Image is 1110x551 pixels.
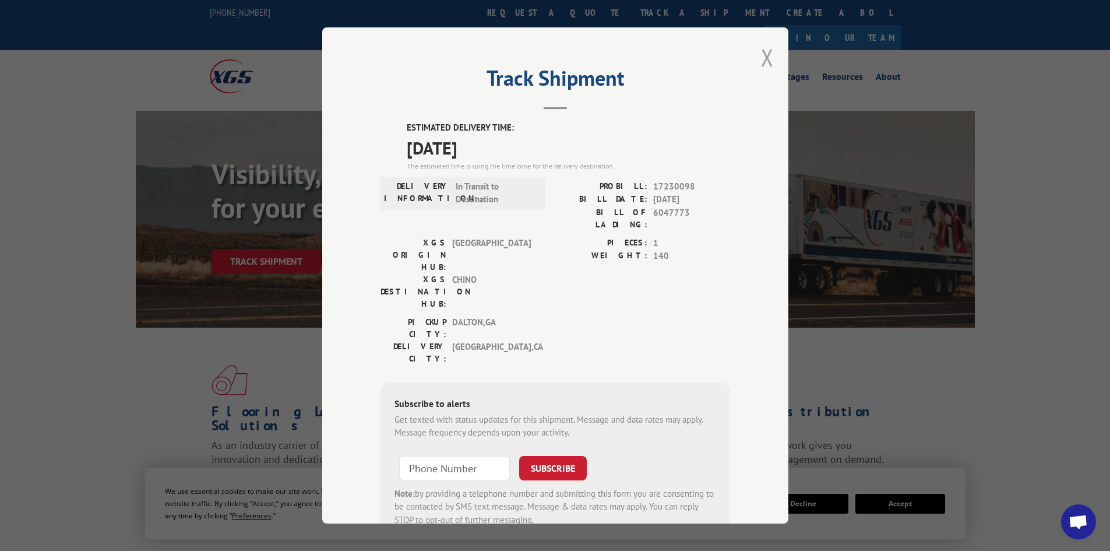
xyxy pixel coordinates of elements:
[456,180,534,206] span: In Transit to Destination
[394,396,716,413] div: Subscribe to alerts
[555,180,647,194] label: PROBILL:
[653,250,730,263] span: 140
[407,135,730,161] span: [DATE]
[394,487,716,527] div: by providing a telephone number and submitting this form you are consenting to be contacted by SM...
[555,250,647,263] label: WEIGHT:
[653,237,730,250] span: 1
[452,341,531,365] span: [GEOGRAPHIC_DATA] , CA
[555,206,647,231] label: BILL OF LADING:
[384,180,450,206] label: DELIVERY INFORMATION:
[380,273,446,310] label: XGS DESTINATION HUB:
[394,488,415,499] strong: Note:
[407,161,730,171] div: The estimated time is using the time zone for the delivery destination.
[380,70,730,92] h2: Track Shipment
[380,316,446,341] label: PICKUP CITY:
[394,413,716,440] div: Get texted with status updates for this shipment. Message and data rates may apply. Message frequ...
[555,237,647,250] label: PIECES:
[452,316,531,341] span: DALTON , GA
[452,237,531,273] span: [GEOGRAPHIC_DATA]
[380,237,446,273] label: XGS ORIGIN HUB:
[380,341,446,365] label: DELIVERY CITY:
[1061,504,1096,539] div: Open chat
[653,206,730,231] span: 6047773
[761,42,774,73] button: Close modal
[519,456,587,480] button: SUBSCRIBE
[653,180,730,194] span: 17230098
[407,121,730,135] label: ESTIMATED DELIVERY TIME:
[452,273,531,310] span: CHINO
[653,193,730,206] span: [DATE]
[399,456,510,480] input: Phone Number
[555,193,647,206] label: BILL DATE:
